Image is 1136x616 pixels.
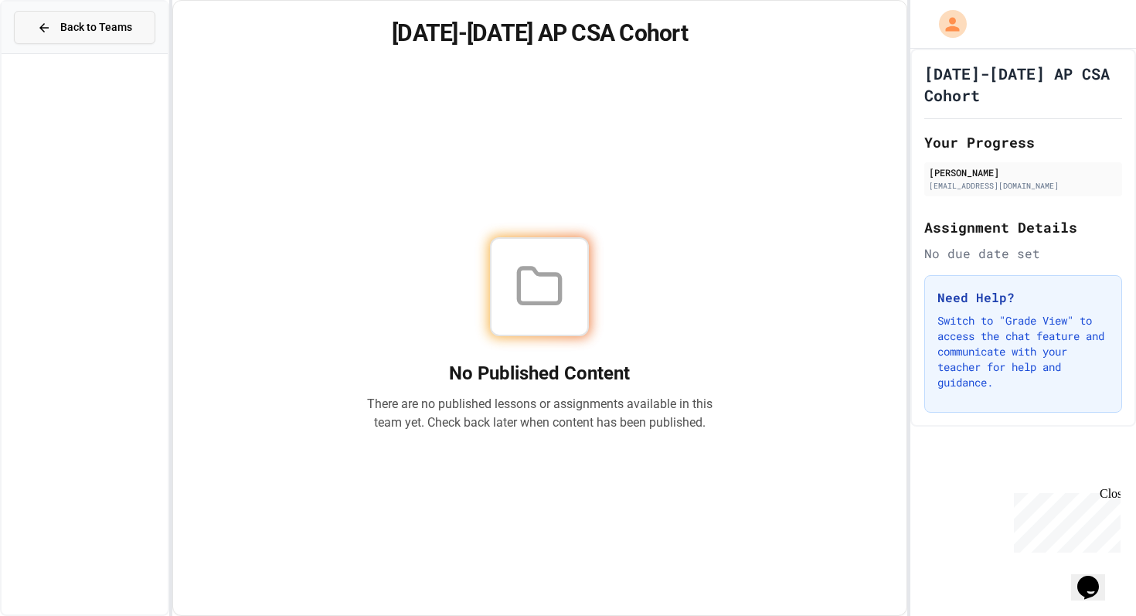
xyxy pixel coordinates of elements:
[1071,554,1121,601] iframe: chat widget
[366,395,713,432] p: There are no published lessons or assignments available in this team yet. Check back later when c...
[6,6,107,98] div: Chat with us now!Close
[924,244,1122,263] div: No due date set
[192,19,887,47] h1: [DATE]-[DATE] AP CSA Cohort
[14,11,155,44] button: Back to Teams
[923,6,971,42] div: My Account
[929,165,1117,179] div: [PERSON_NAME]
[924,131,1122,153] h2: Your Progress
[929,180,1117,192] div: [EMAIL_ADDRESS][DOMAIN_NAME]
[924,63,1122,106] h1: [DATE]-[DATE] AP CSA Cohort
[937,313,1109,390] p: Switch to "Grade View" to access the chat feature and communicate with your teacher for help and ...
[60,19,132,36] span: Back to Teams
[924,216,1122,238] h2: Assignment Details
[1008,487,1121,553] iframe: chat widget
[366,361,713,386] h2: No Published Content
[937,288,1109,307] h3: Need Help?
